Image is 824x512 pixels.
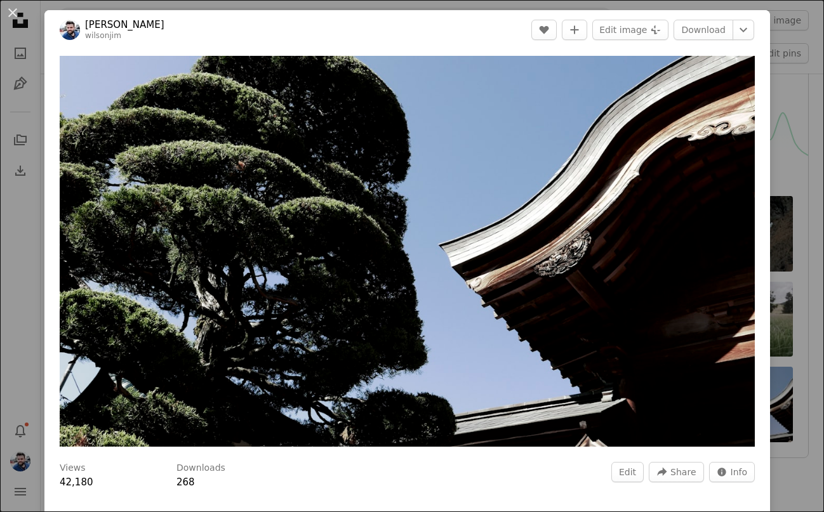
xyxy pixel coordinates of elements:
button: Like [531,20,557,40]
a: [PERSON_NAME] [85,18,164,31]
h3: Downloads [176,462,225,475]
img: Go to Jim Wilson's profile [60,20,80,40]
span: 268 [176,476,195,488]
img: low-angle photography of green trees beside house during daytime [60,56,755,447]
button: Choose download size [733,20,754,40]
span: Share [670,463,696,482]
a: wilsonjim [85,31,121,40]
button: Edit image [592,20,668,40]
button: Zoom in on this image [60,56,755,447]
a: Download [674,20,733,40]
button: Share this image [649,462,703,482]
h3: Views [60,462,86,475]
button: Stats about this image [709,462,755,482]
button: Add to Collection [562,20,587,40]
span: 42,180 [60,476,93,488]
span: Info [731,463,748,482]
button: Edit [611,462,644,482]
